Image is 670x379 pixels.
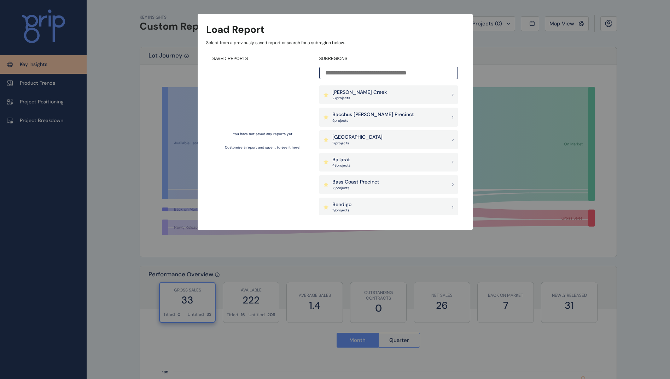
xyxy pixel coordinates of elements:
p: Bass Coast Precinct [332,179,379,186]
p: 27 project s [332,96,387,101]
p: Customize a report and save it to see it here! [225,145,301,150]
h3: Load Report [206,23,264,36]
p: Select from a previously saved report or search for a subregion below... [206,40,464,46]
p: 17 project s [332,141,383,146]
p: 19 project s [332,208,351,213]
h4: SUBREGIONS [319,56,458,62]
p: [PERSON_NAME] Creek [332,89,387,96]
p: [GEOGRAPHIC_DATA] [332,134,383,141]
p: Ballarat [332,156,350,163]
p: Bacchus [PERSON_NAME] Precinct [332,111,414,118]
p: You have not saved any reports yet [233,132,292,137]
p: 13 project s [332,186,379,191]
p: 48 project s [332,163,350,168]
h4: SAVED REPORTS [212,56,313,62]
p: 5 project s [332,118,414,123]
p: Bendigo [332,201,351,208]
